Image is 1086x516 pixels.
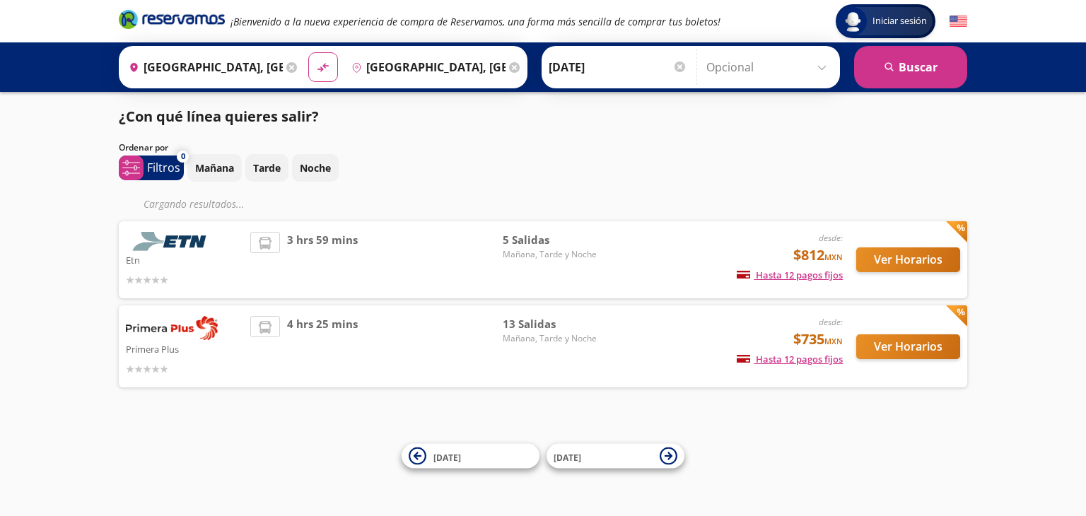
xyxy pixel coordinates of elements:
p: Etn [126,251,243,268]
span: 3 hrs 59 mins [287,232,358,288]
input: Buscar Destino [346,49,506,85]
span: [DATE] [554,451,581,463]
span: Hasta 12 pagos fijos [737,269,843,281]
input: Opcional [706,49,833,85]
button: Ver Horarios [856,334,960,359]
small: MXN [824,336,843,346]
button: Noche [292,154,339,182]
button: 0Filtros [119,156,184,180]
em: desde: [819,232,843,244]
button: Tarde [245,154,288,182]
button: Mañana [187,154,242,182]
p: Tarde [253,160,281,175]
i: Brand Logo [119,8,225,30]
small: MXN [824,252,843,262]
button: English [950,13,967,30]
p: Mañana [195,160,234,175]
p: Noche [300,160,331,175]
span: Mañana, Tarde y Noche [503,332,602,345]
span: $735 [793,329,843,350]
button: [DATE] [547,444,684,469]
em: Cargando resultados ... [144,197,245,211]
img: Etn [126,232,218,251]
img: Primera Plus [126,316,218,340]
span: Mañana, Tarde y Noche [503,248,602,261]
a: Brand Logo [119,8,225,34]
button: Ver Horarios [856,247,960,272]
button: Buscar [854,46,967,88]
input: Elegir Fecha [549,49,687,85]
input: Buscar Origen [123,49,283,85]
span: Iniciar sesión [867,14,933,28]
span: 0 [181,151,185,163]
p: Filtros [147,159,180,176]
p: Primera Plus [126,340,243,357]
span: $812 [793,245,843,266]
span: 13 Salidas [503,316,602,332]
button: [DATE] [402,444,539,469]
span: 4 hrs 25 mins [287,316,358,377]
span: 5 Salidas [503,232,602,248]
em: desde: [819,316,843,328]
span: [DATE] [433,451,461,463]
em: ¡Bienvenido a la nueva experiencia de compra de Reservamos, una forma más sencilla de comprar tus... [230,15,720,28]
span: Hasta 12 pagos fijos [737,353,843,365]
p: ¿Con qué línea quieres salir? [119,106,319,127]
p: Ordenar por [119,141,168,154]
